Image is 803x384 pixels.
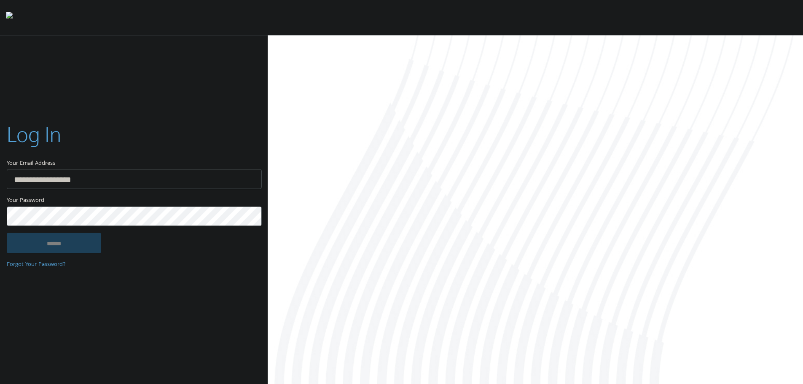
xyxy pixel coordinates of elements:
a: Forgot Your Password? [7,260,66,269]
keeper-lock: Open Keeper Popup [245,211,255,221]
keeper-lock: Open Keeper Popup [245,174,255,184]
img: todyl-logo-dark.svg [6,9,13,26]
h2: Log In [7,120,61,148]
label: Your Password [7,196,261,206]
